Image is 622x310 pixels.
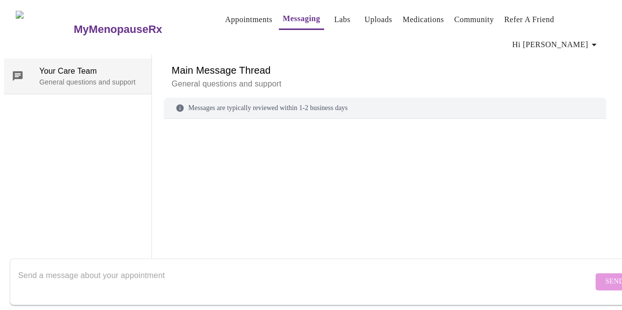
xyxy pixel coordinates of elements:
[39,77,144,87] p: General questions and support
[172,62,598,78] h6: Main Message Thread
[399,10,448,29] button: Medications
[504,13,554,27] a: Refer a Friend
[334,13,351,27] a: Labs
[16,11,72,48] img: MyMenopauseRx Logo
[403,13,444,27] a: Medications
[283,12,320,26] a: Messaging
[72,12,201,47] a: MyMenopauseRx
[18,266,593,297] textarea: Send a message about your appointment
[164,98,606,119] div: Messages are typically reviewed within 1-2 business days
[172,78,598,90] p: General questions and support
[4,58,151,94] div: Your Care TeamGeneral questions and support
[74,23,162,36] h3: MyMenopauseRx
[39,65,144,77] span: Your Care Team
[454,13,494,27] a: Community
[279,9,324,30] button: Messaging
[508,35,604,55] button: Hi [PERSON_NAME]
[221,10,276,29] button: Appointments
[360,10,396,29] button: Uploads
[500,10,558,29] button: Refer a Friend
[225,13,272,27] a: Appointments
[512,38,600,52] span: Hi [PERSON_NAME]
[364,13,392,27] a: Uploads
[326,10,358,29] button: Labs
[450,10,498,29] button: Community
